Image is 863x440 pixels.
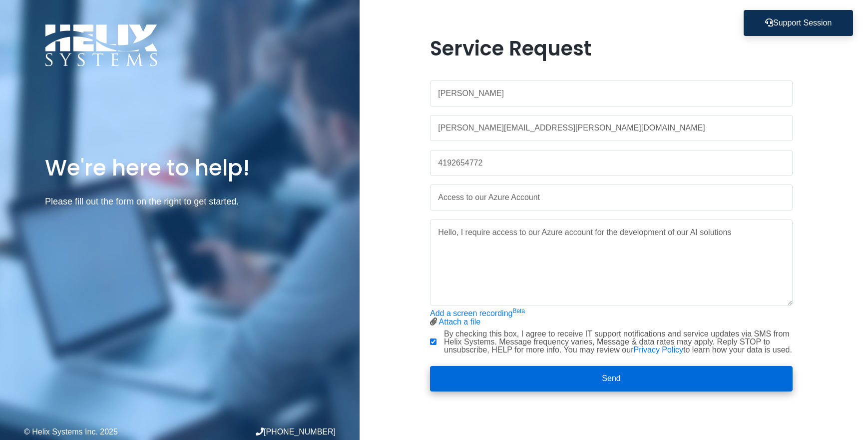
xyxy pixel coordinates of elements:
[430,80,793,106] input: Name
[430,115,793,141] input: Work Email
[430,184,793,210] input: Subject
[45,153,315,182] h1: We're here to help!
[430,150,793,176] input: Phone Number
[633,345,683,354] a: Privacy Policy
[430,36,793,60] h1: Service Request
[512,307,525,314] sup: Beta
[444,330,793,354] label: By checking this box, I agree to receive IT support notifications and service updates via SMS fro...
[439,317,481,326] a: Attach a file
[45,24,158,66] img: Logo
[430,366,793,392] button: Send
[744,10,853,36] button: Support Session
[45,194,315,209] p: Please fill out the form on the right to get started.
[180,427,336,436] div: [PHONE_NUMBER]
[430,309,525,317] a: Add a screen recordingBeta
[24,428,180,436] div: © Helix Systems Inc. 2025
